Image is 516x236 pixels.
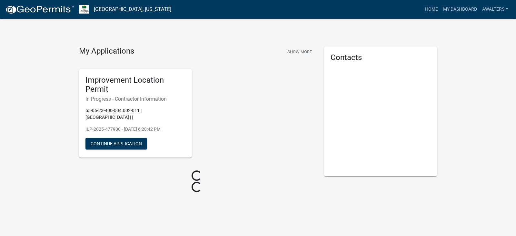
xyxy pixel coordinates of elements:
[79,46,134,56] h4: My Applications
[441,3,480,15] a: My Dashboard
[79,5,89,14] img: Morgan County, Indiana
[85,76,185,94] h5: Improvement Location Permit
[480,3,511,15] a: Awalters
[331,53,431,62] h5: Contacts
[422,3,441,15] a: Home
[85,126,185,133] p: ILP-2025-477900 - [DATE] 6:28:42 PM
[85,107,185,121] p: 55-06-23-400-004.002-011 | [GEOGRAPHIC_DATA] | |
[85,138,147,149] button: Continue Application
[285,46,314,57] button: Show More
[94,4,171,15] a: [GEOGRAPHIC_DATA], [US_STATE]
[85,96,185,102] h6: In Progress - Contractor Information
